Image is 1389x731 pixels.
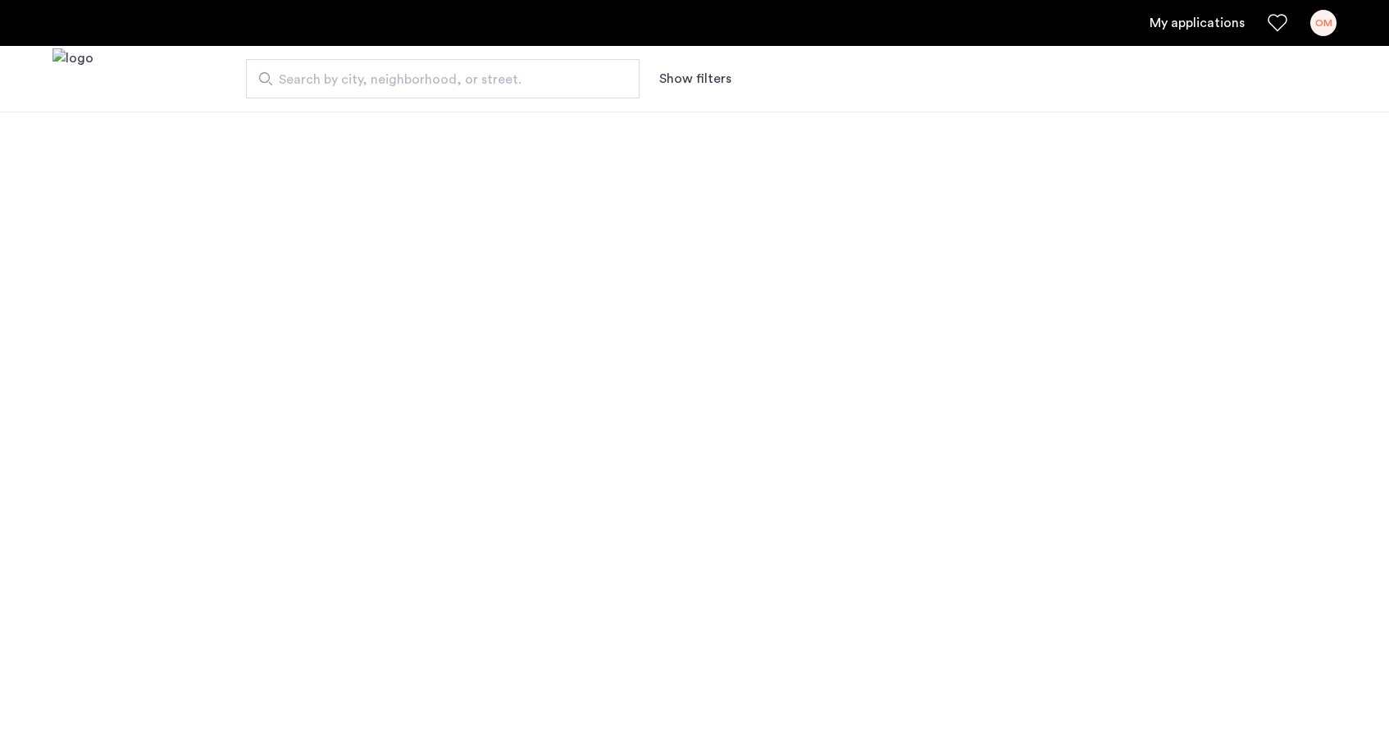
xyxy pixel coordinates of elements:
img: logo [52,48,93,110]
a: Cazamio logo [52,48,93,110]
button: Show or hide filters [659,69,731,89]
a: My application [1150,13,1245,33]
span: Search by city, neighborhood, or street. [279,70,594,89]
input: Apartment Search [246,59,640,98]
a: Favorites [1268,13,1287,33]
div: OM [1310,10,1337,36]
